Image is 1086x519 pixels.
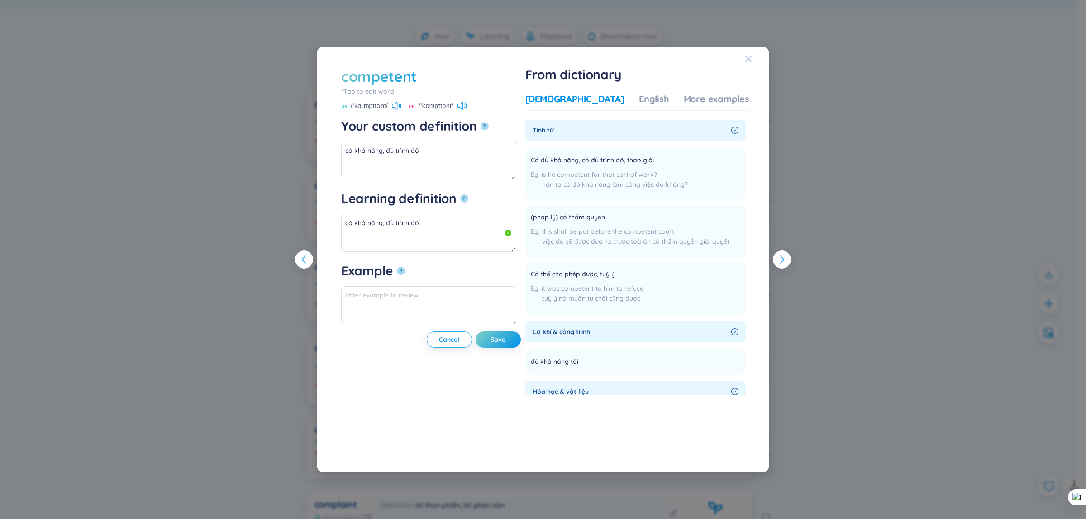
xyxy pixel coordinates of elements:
button: Learning definition [460,194,468,203]
span: right-circle [731,127,738,134]
div: competent [341,66,417,86]
span: /ˈkɒmpɪtənt/ [419,101,453,111]
textarea: có khả năng, đủ trình độ [341,142,516,179]
span: Có thể cho phép được, tuỳ ý [531,269,615,280]
div: Learning definition [341,190,457,207]
span: right-circle [731,388,738,395]
div: [DEMOGRAPHIC_DATA] [525,93,624,105]
div: việc đó sẽ được đưa ra trước toà án có thẩm quyền giải quyết [531,236,729,246]
span: this shall be put before the competent court [542,227,674,236]
div: tuỳ ý nó muốn từ chối cũng được [531,293,643,303]
div: Tính từ [525,120,746,141]
span: Hóa học & vật liệu [533,387,728,396]
div: More examples [684,93,749,105]
div: hắn ta có đủ khả năng làm công việc đó không? [531,179,688,189]
div: *Tap to edit word [341,86,516,96]
span: it was competent to him to refuse [542,284,643,293]
span: Cancel [439,335,459,344]
h1: From dictionary [525,66,749,83]
button: Save [476,331,521,348]
div: Example [341,263,393,279]
div: English [639,93,669,105]
span: đủ khả năng tải [531,357,578,368]
button: Example [397,267,405,275]
button: Close [745,47,769,71]
span: /ˈkɑːmpɪtənt/ [351,101,388,111]
span: UK [409,103,415,110]
span: (pháp lý) có thẩm quyền [531,212,605,223]
textarea: có khả năng, đủ trình độ [341,214,516,252]
button: Cancel [427,331,472,348]
span: Tính từ [533,125,728,135]
span: Save [491,335,505,344]
div: Hóa học & vật liệu [525,381,746,402]
span: US [341,103,347,110]
span: is he competent for that sort of work? [542,170,657,179]
div: Cơ khí & công trình [525,321,746,342]
button: Your custom definition [481,122,489,130]
span: right-circle [731,328,738,335]
span: Cơ khí & công trình [533,327,728,337]
div: Your custom definition [341,118,477,134]
span: Có đủ khả năng, có đủ trình độ, thạo giỏi [531,155,654,166]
